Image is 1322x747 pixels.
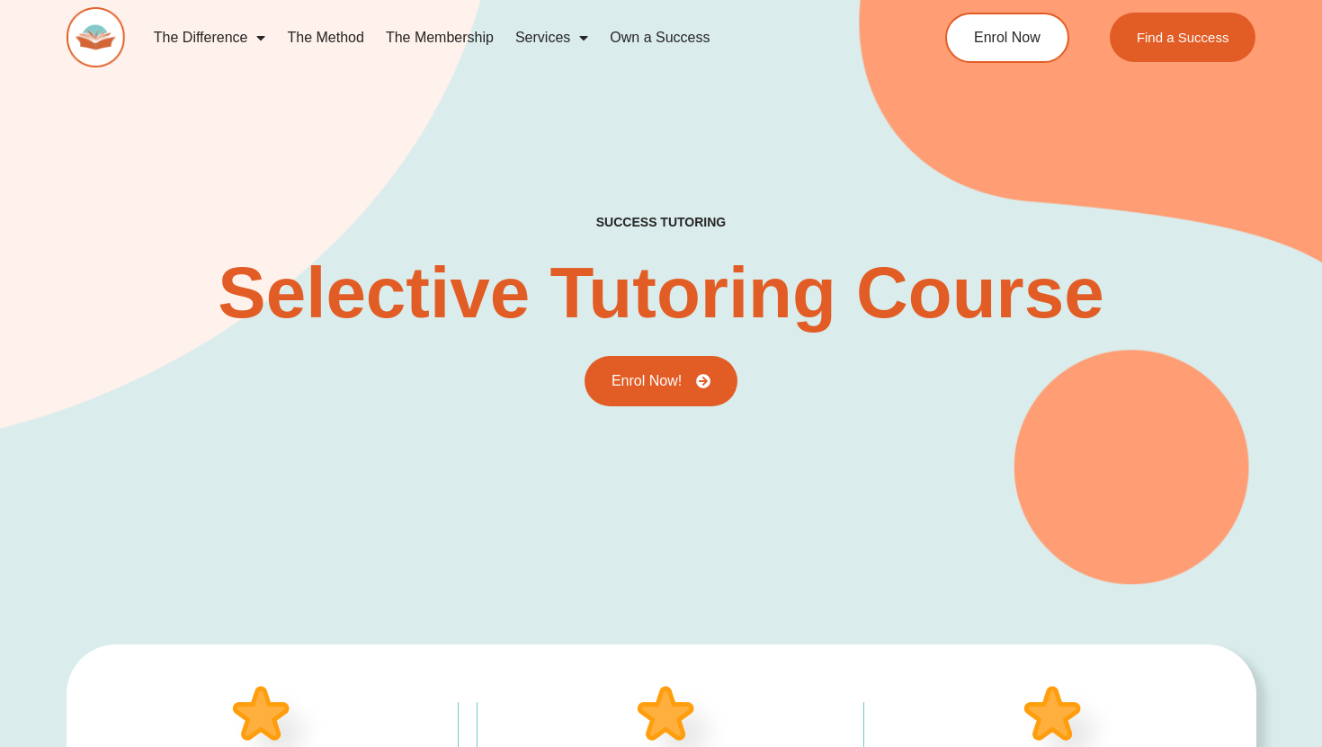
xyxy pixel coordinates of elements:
a: The Difference [143,17,277,58]
h2: Selective Tutoring Course [218,257,1103,329]
span: Enrol Now [974,31,1041,45]
a: Enrol Now! [585,356,737,406]
nav: Menu [143,17,878,58]
a: The Membership [375,17,505,58]
a: The Method [276,17,374,58]
span: Enrol Now! [612,374,682,388]
a: Find a Success [1110,13,1256,62]
span: Find a Success [1137,31,1229,44]
a: Own a Success [599,17,720,58]
h4: success tutoring [596,215,726,230]
a: Services [505,17,599,58]
a: Enrol Now [945,13,1069,63]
